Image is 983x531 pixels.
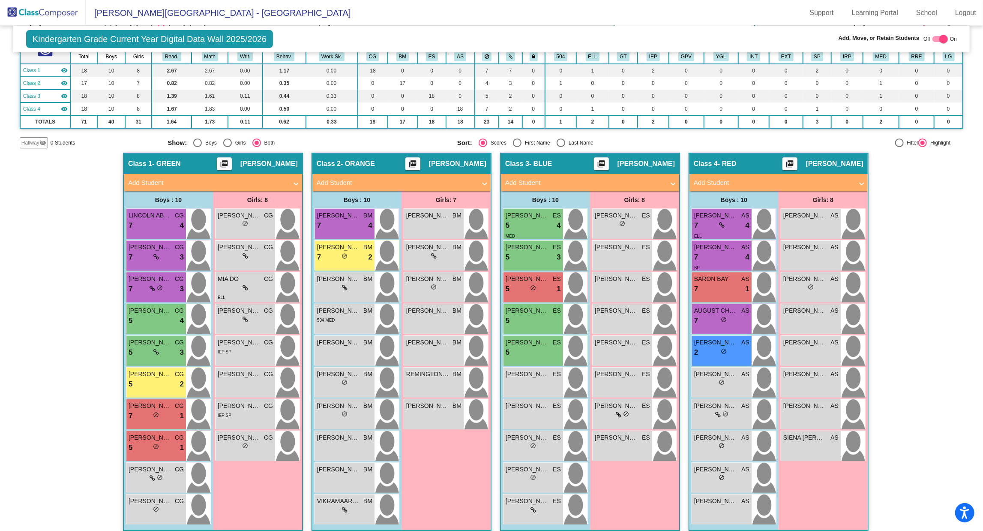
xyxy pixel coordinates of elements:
td: 1 [803,103,832,115]
mat-expansion-panel-header: Add Student [501,174,679,191]
td: 1.61 [192,90,228,103]
button: Print Students Details [782,157,797,170]
span: [PERSON_NAME] [406,211,449,220]
th: Literacy Group (Lori or Stephanie's services) [934,49,963,64]
td: 0 [831,103,863,115]
td: 0 [831,64,863,77]
span: ES [553,211,561,220]
td: 0 [522,115,545,128]
td: 18 [71,64,98,77]
td: 10 [97,103,125,115]
span: [PERSON_NAME] [506,243,548,252]
td: 7 [475,64,499,77]
div: Girls: 7 [402,191,491,208]
span: [PERSON_NAME] [617,160,675,168]
td: 0 [738,64,769,77]
td: 0 [738,90,769,103]
a: Logout [948,6,983,20]
td: 0.33 [306,90,358,103]
span: [PERSON_NAME] [317,211,360,220]
mat-panel-title: Add Student [505,178,665,188]
button: Print Students Details [405,157,420,170]
button: ES [426,52,438,61]
td: 1 [545,77,576,90]
td: 0 [576,90,609,103]
span: 4 [369,220,372,231]
td: 0 [738,103,769,115]
mat-icon: picture_as_pdf [219,160,229,172]
td: 0 [669,103,704,115]
td: 0 [609,90,638,103]
mat-icon: picture_as_pdf [785,160,795,172]
mat-icon: visibility [61,80,68,87]
td: 0.62 [263,115,306,128]
td: 18 [417,115,446,128]
th: Total [71,49,98,64]
div: Boys [202,139,217,147]
td: 2 [499,103,522,115]
button: Print Students Details [217,157,232,170]
td: Brittany Monfette - ORANGE [20,77,71,90]
td: 0 [388,103,418,115]
button: GT [617,52,629,61]
td: 0 [934,115,963,128]
td: 0 [545,64,576,77]
td: 0 [899,115,934,128]
td: 0 [417,77,446,90]
td: 0 [522,64,545,77]
span: AS [741,211,749,220]
button: CG [366,52,379,61]
span: Show: [168,139,187,147]
span: On [950,35,957,43]
td: 18 [358,64,388,77]
button: RRE [909,52,925,61]
div: Both [261,139,275,147]
td: 0 [769,77,803,90]
button: AS [454,52,466,61]
a: Learning Portal [845,6,905,20]
td: 18 [417,90,446,103]
td: 2 [499,90,522,103]
span: [PERSON_NAME] [429,160,486,168]
td: 18 [446,103,475,115]
td: 0 [669,90,704,103]
span: Kindergarten Grade Current Year Digital Data Wall 2025/2026 [26,30,273,48]
button: Writ. [237,52,253,61]
td: 0 [704,103,738,115]
td: 8 [125,90,152,103]
td: 0 [899,103,934,115]
mat-panel-title: Add Student [694,178,853,188]
span: Class 2 [23,79,40,87]
span: Class 4 [23,105,40,113]
mat-radio-group: Select an option [168,139,451,147]
th: English Language Learner [576,49,609,64]
td: 0 [609,103,638,115]
td: 2 [803,64,832,77]
td: 0 [934,64,963,77]
div: Girls: 8 [213,191,302,208]
td: 0 [522,77,545,90]
td: 0.00 [228,103,263,115]
a: School [909,6,944,20]
span: CG [175,211,184,220]
td: 18 [358,115,388,128]
button: 504 [554,52,568,61]
td: 7 [125,77,152,90]
span: 7 [129,220,132,231]
button: ELL [586,52,600,61]
td: 18 [71,90,98,103]
span: - ORANGE [341,160,375,168]
span: Off [923,35,930,43]
td: 0 [704,77,738,90]
td: 0 [769,90,803,103]
th: Cheri Gonzales [358,49,388,64]
td: 0 [899,77,934,90]
td: 23 [475,115,499,128]
mat-expansion-panel-header: Add Student [124,174,302,191]
td: 4 [475,77,499,90]
span: Hallway [21,139,39,147]
span: LINCOLN ABRO [129,211,171,220]
td: 0 [609,77,638,90]
span: do_not_disturb_alt [242,220,248,226]
mat-icon: visibility [61,67,68,74]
